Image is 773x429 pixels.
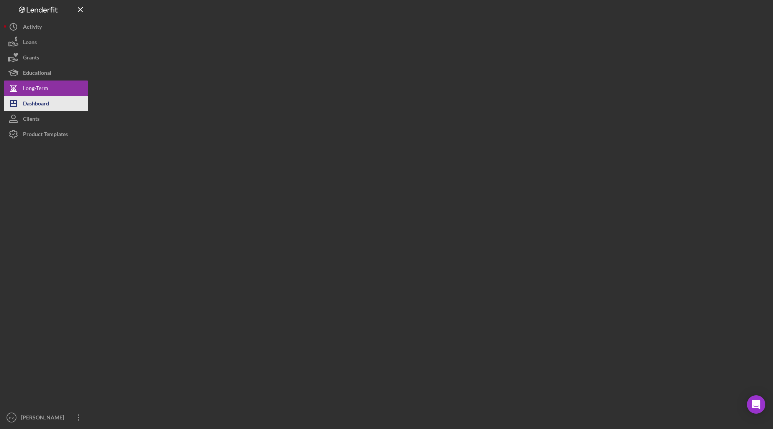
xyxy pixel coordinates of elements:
div: Dashboard [23,96,49,113]
div: Product Templates [23,127,68,144]
button: Long-Term [4,81,88,96]
button: Dashboard [4,96,88,111]
div: Educational [23,65,51,82]
button: Loans [4,35,88,50]
text: EV [9,416,14,420]
div: Activity [23,19,42,36]
div: Open Intercom Messenger [747,395,765,414]
button: Clients [4,111,88,127]
div: Clients [23,111,39,128]
div: Long-Term [23,81,48,98]
button: Educational [4,65,88,81]
div: Loans [23,35,37,52]
button: Product Templates [4,127,88,142]
button: EV[PERSON_NAME] [4,410,88,425]
div: Grants [23,50,39,67]
button: Activity [4,19,88,35]
button: Grants [4,50,88,65]
div: [PERSON_NAME] [19,410,69,427]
